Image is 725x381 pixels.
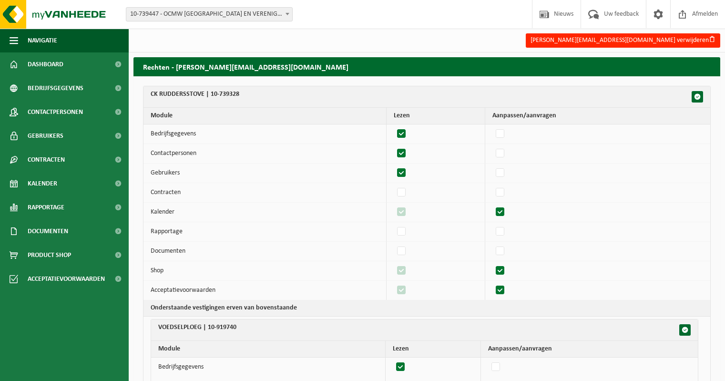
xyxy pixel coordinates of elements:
[143,242,387,261] td: Documenten
[143,300,710,317] th: Bij het aanklikken van bovenstaande checkbox, zullen onderstaande mee aangepast worden.
[143,222,387,242] td: Rapportage
[143,164,387,183] td: Gebruikers
[28,172,57,196] span: Kalender
[133,57,720,76] h2: Rechten - [PERSON_NAME][EMAIL_ADDRESS][DOMAIN_NAME]
[526,33,720,48] button: [PERSON_NAME][EMAIL_ADDRESS][DOMAIN_NAME] verwijderen
[28,52,63,76] span: Dashboard
[143,183,387,203] td: Contracten
[28,196,64,219] span: Rapportage
[386,341,481,358] th: Lezen
[28,243,71,267] span: Product Shop
[143,281,387,300] td: Acceptatievoorwaarden
[143,124,387,144] td: Bedrijfsgegevens
[143,86,710,108] th: CK RUDDERSSTOVE | 10-739328
[143,108,387,124] th: Module
[28,76,83,100] span: Bedrijfsgegevens
[151,319,698,341] th: VOEDSELPLOEG | 10-919740
[143,203,387,222] td: Kalender
[143,261,387,281] td: Shop
[485,108,710,124] th: Aanpassen/aanvragen
[143,144,387,164] td: Contactpersonen
[28,148,65,172] span: Contracten
[126,7,293,21] span: 10-739447 - OCMW BRUGGE EN VERENIGINGEN - BRUGGE
[387,108,485,124] th: Lezen
[126,8,292,21] span: 10-739447 - OCMW BRUGGE EN VERENIGINGEN - BRUGGE
[28,29,57,52] span: Navigatie
[151,358,386,377] td: Bedrijfsgegevens
[28,124,63,148] span: Gebruikers
[151,341,386,358] th: Module
[28,100,83,124] span: Contactpersonen
[28,219,68,243] span: Documenten
[481,341,698,358] th: Aanpassen/aanvragen
[28,267,105,291] span: Acceptatievoorwaarden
